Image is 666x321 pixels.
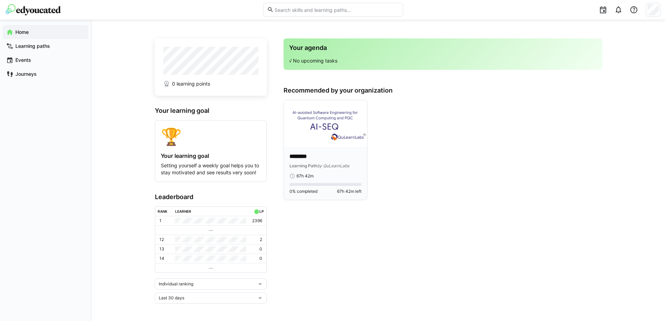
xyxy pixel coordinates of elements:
[159,256,164,261] p: 14
[161,152,261,159] h4: Your learning goal
[289,189,317,194] span: 0% completed
[159,295,184,301] span: Last 30 days
[161,126,261,147] div: 🏆
[289,57,597,64] p: √ No upcoming tasks
[274,7,399,13] input: Search skills and learning paths…
[289,44,597,52] h3: Your agenda
[172,80,210,87] span: 0 learning points
[159,237,164,242] p: 12
[161,162,261,176] p: Setting yourself a weekly goal helps you to stay motivated and see results very soon!
[155,193,267,201] h3: Leaderboard
[159,218,162,224] p: 1
[159,281,193,287] span: Individual ranking
[260,237,262,242] p: 2
[159,246,164,252] p: 13
[337,189,361,194] span: 67h 42m left
[155,107,267,115] h3: Your learning goal
[284,100,367,147] img: image
[296,173,314,179] span: 67h 42m
[175,209,191,213] div: Learner
[252,218,262,224] p: 2396
[158,209,167,213] div: Rank
[259,256,262,261] p: 0
[259,209,264,213] div: LP
[259,246,262,252] p: 0
[289,163,317,168] span: Learning Path
[317,163,349,168] span: by QuLearnLabs
[284,87,602,94] h3: Recommended by your organization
